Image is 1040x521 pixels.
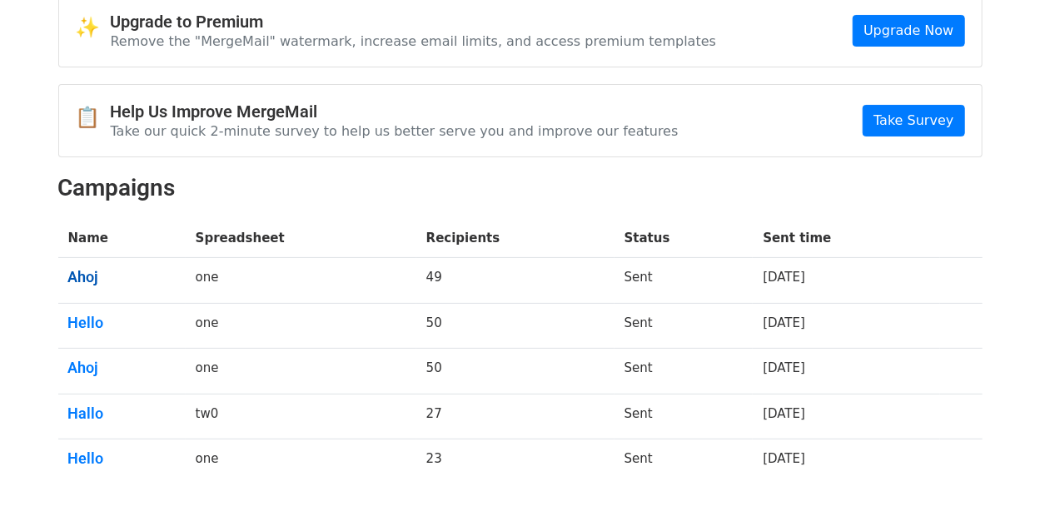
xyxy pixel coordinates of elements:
[68,268,176,286] a: Ahoj
[76,106,111,130] span: 📋
[863,105,964,136] a: Take Survey
[615,258,754,304] td: Sent
[186,349,416,394] td: one
[111,12,717,32] h4: Upgrade to Premium
[615,219,754,258] th: Status
[186,439,416,484] td: one
[68,359,176,377] a: Ahoj
[763,451,805,466] a: [DATE]
[763,270,805,285] a: [DATE]
[416,394,615,439] td: 27
[186,258,416,304] td: one
[763,406,805,421] a: [DATE]
[763,360,805,375] a: [DATE]
[957,441,1040,521] div: Widget de chat
[753,219,939,258] th: Sent time
[186,394,416,439] td: tw0
[76,16,111,40] span: ✨
[68,449,176,468] a: Hello
[416,258,615,304] td: 49
[416,303,615,349] td: 50
[58,219,186,258] th: Name
[615,349,754,394] td: Sent
[186,303,416,349] td: one
[111,102,679,122] h4: Help Us Improve MergeMail
[58,174,983,202] h2: Campaigns
[416,219,615,258] th: Recipients
[68,404,176,423] a: Hallo
[957,441,1040,521] iframe: Chat Widget
[763,315,805,330] a: [DATE]
[615,303,754,349] td: Sent
[111,122,679,140] p: Take our quick 2-minute survey to help us better serve you and improve our features
[853,15,964,47] a: Upgrade Now
[111,32,717,50] p: Remove the "MergeMail" watermark, increase email limits, and access premium templates
[615,394,754,439] td: Sent
[186,219,416,258] th: Spreadsheet
[68,314,176,332] a: Hello
[416,439,615,484] td: 23
[416,349,615,394] td: 50
[615,439,754,484] td: Sent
